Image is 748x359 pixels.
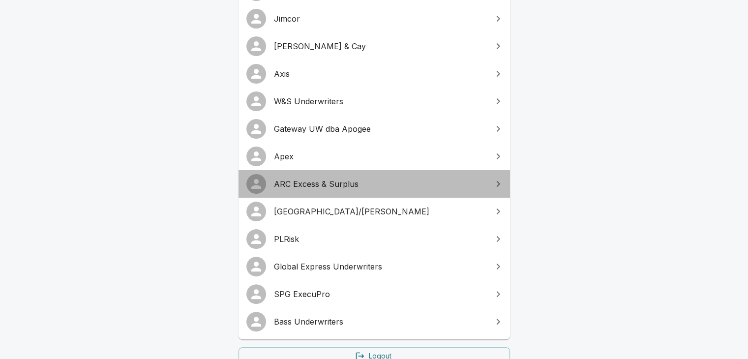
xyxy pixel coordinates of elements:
span: Axis [274,68,486,80]
span: Bass Underwriters [274,316,486,328]
span: Gateway UW dba Apogee [274,123,486,135]
span: Global Express Underwriters [274,261,486,272]
a: Gateway UW dba Apogee [239,115,510,143]
a: Global Express Underwriters [239,253,510,280]
a: PLRisk [239,225,510,253]
span: ARC Excess & Surplus [274,178,486,190]
a: ARC Excess & Surplus [239,170,510,198]
span: Jimcor [274,13,486,25]
a: [PERSON_NAME] & Cay [239,32,510,60]
a: W&S Underwriters [239,88,510,115]
a: Axis [239,60,510,88]
a: [GEOGRAPHIC_DATA]/[PERSON_NAME] [239,198,510,225]
span: PLRisk [274,233,486,245]
span: SPG ExecuPro [274,288,486,300]
span: Apex [274,150,486,162]
a: SPG ExecuPro [239,280,510,308]
a: Bass Underwriters [239,308,510,335]
span: W&S Underwriters [274,95,486,107]
span: [GEOGRAPHIC_DATA]/[PERSON_NAME] [274,206,486,217]
a: Jimcor [239,5,510,32]
a: Apex [239,143,510,170]
span: [PERSON_NAME] & Cay [274,40,486,52]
